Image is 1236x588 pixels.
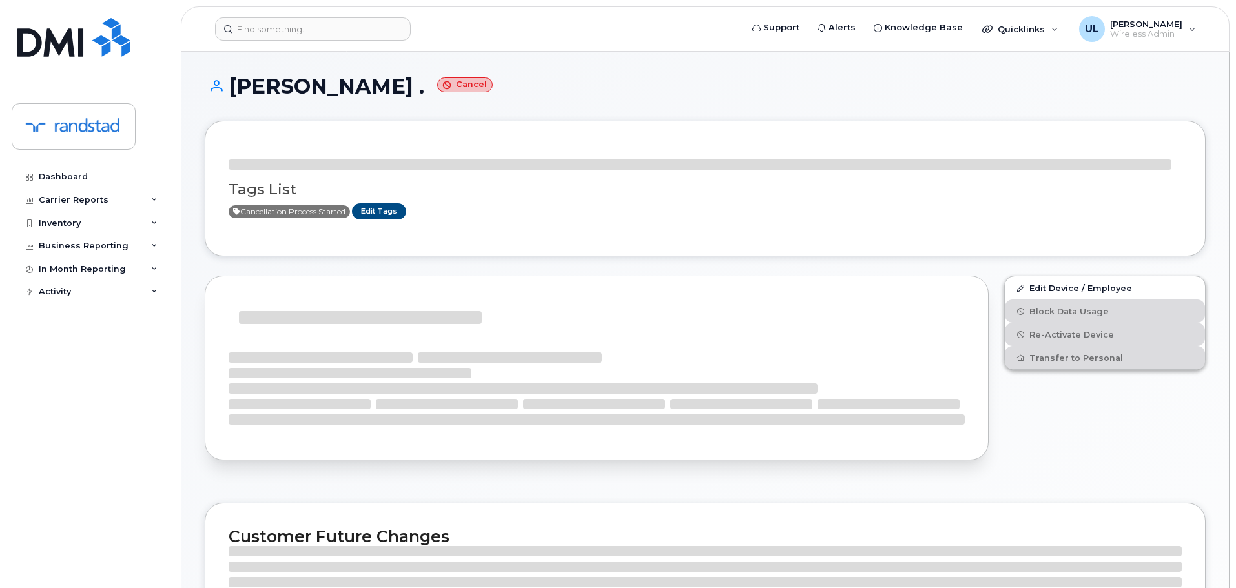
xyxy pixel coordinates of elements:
a: Edit Device / Employee [1005,276,1205,299]
h3: Tags List [229,181,1182,198]
span: Re-Activate Device [1029,330,1114,340]
button: Transfer to Personal [1005,346,1205,369]
a: Edit Tags [352,203,406,219]
span: Active [229,205,350,218]
button: Re-Activate Device [1005,323,1205,346]
h2: Customer Future Changes [229,527,1182,546]
small: Cancel [437,77,493,92]
button: Block Data Usage [1005,299,1205,323]
h1: [PERSON_NAME] . [205,75,1206,97]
